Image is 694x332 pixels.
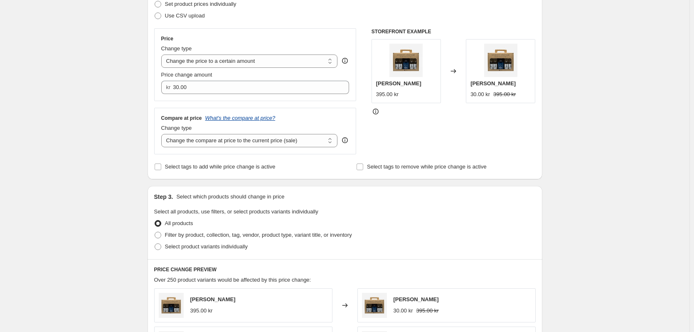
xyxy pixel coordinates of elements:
span: [PERSON_NAME] [376,80,421,87]
div: 30.00 kr [470,90,490,99]
h3: Compare at price [161,115,202,121]
span: Select all products, use filters, or select products variants individually [154,208,318,215]
span: Price change amount [161,72,212,78]
span: [PERSON_NAME] [470,80,516,87]
span: Filter by product, collection, tag, vendor, product type, variant title, or inventory [165,232,352,238]
div: help [341,57,349,65]
input: 80.00 [173,81,337,94]
div: 30.00 kr [394,307,413,315]
img: Ginhuset_Produkt_HernoGaveaeske_83553164-c165-4f56-8683-a3859fbc4084_80x.jpg [389,44,423,77]
img: Ginhuset_Produkt_HernoGaveaeske_83553164-c165-4f56-8683-a3859fbc4084_80x.jpg [362,293,387,318]
h6: PRICE CHANGE PREVIEW [154,266,536,273]
strike: 395.00 kr [416,307,438,315]
h6: STOREFRONT EXAMPLE [372,28,536,35]
strike: 395.00 kr [493,90,516,99]
span: [PERSON_NAME] [190,296,236,302]
span: Change type [161,45,192,52]
button: What's the compare at price? [205,115,276,121]
span: Select product variants individually [165,243,248,250]
span: All products [165,220,193,226]
h2: Step 3. [154,193,173,201]
span: Use CSV upload [165,12,205,19]
span: Select tags to remove while price change is active [367,164,487,170]
h3: Price [161,35,173,42]
span: Select tags to add while price change is active [165,164,276,170]
img: Ginhuset_Produkt_HernoGaveaeske_83553164-c165-4f56-8683-a3859fbc4084_80x.jpg [159,293,184,318]
div: 395.00 kr [376,90,399,99]
div: help [341,136,349,144]
span: [PERSON_NAME] [394,296,439,302]
img: Ginhuset_Produkt_HernoGaveaeske_83553164-c165-4f56-8683-a3859fbc4084_80x.jpg [484,44,517,77]
span: Change type [161,125,192,131]
span: Set product prices individually [165,1,236,7]
p: Select which products should change in price [176,193,284,201]
div: 395.00 kr [190,307,213,315]
span: kr [166,84,171,90]
span: Over 250 product variants would be affected by this price change: [154,277,311,283]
